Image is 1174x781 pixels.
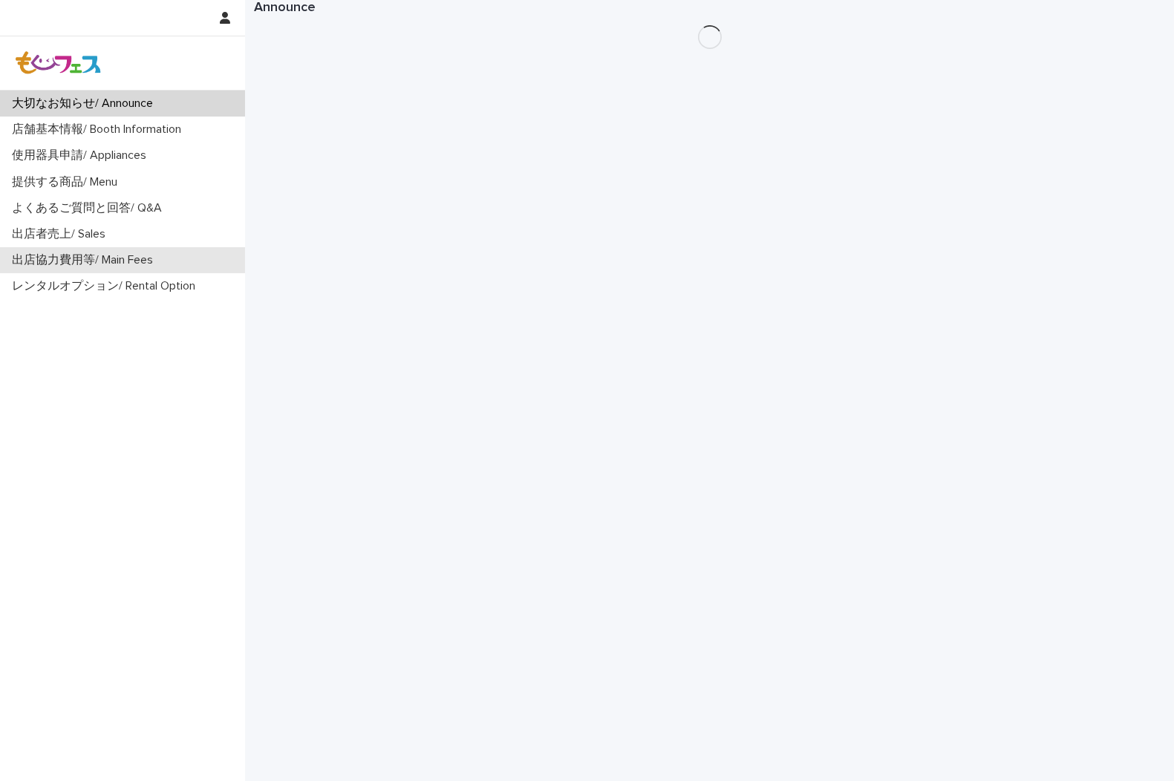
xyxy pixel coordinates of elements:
p: レンタルオプション/ Rental Option [6,279,207,293]
p: 出店者売上/ Sales [6,227,117,241]
p: 大切なお知らせ/ Announce [6,97,165,111]
p: 店舗基本情報/ Booth Information [6,122,193,137]
p: 提供する商品/ Menu [6,175,129,189]
img: Z8gcrWHQVC4NX3Wf4olx [12,48,105,78]
p: よくあるご質問と回答/ Q&A [6,201,174,215]
p: 出店協力費用等/ Main Fees [6,253,165,267]
p: 使用器具申請/ Appliances [6,148,158,163]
